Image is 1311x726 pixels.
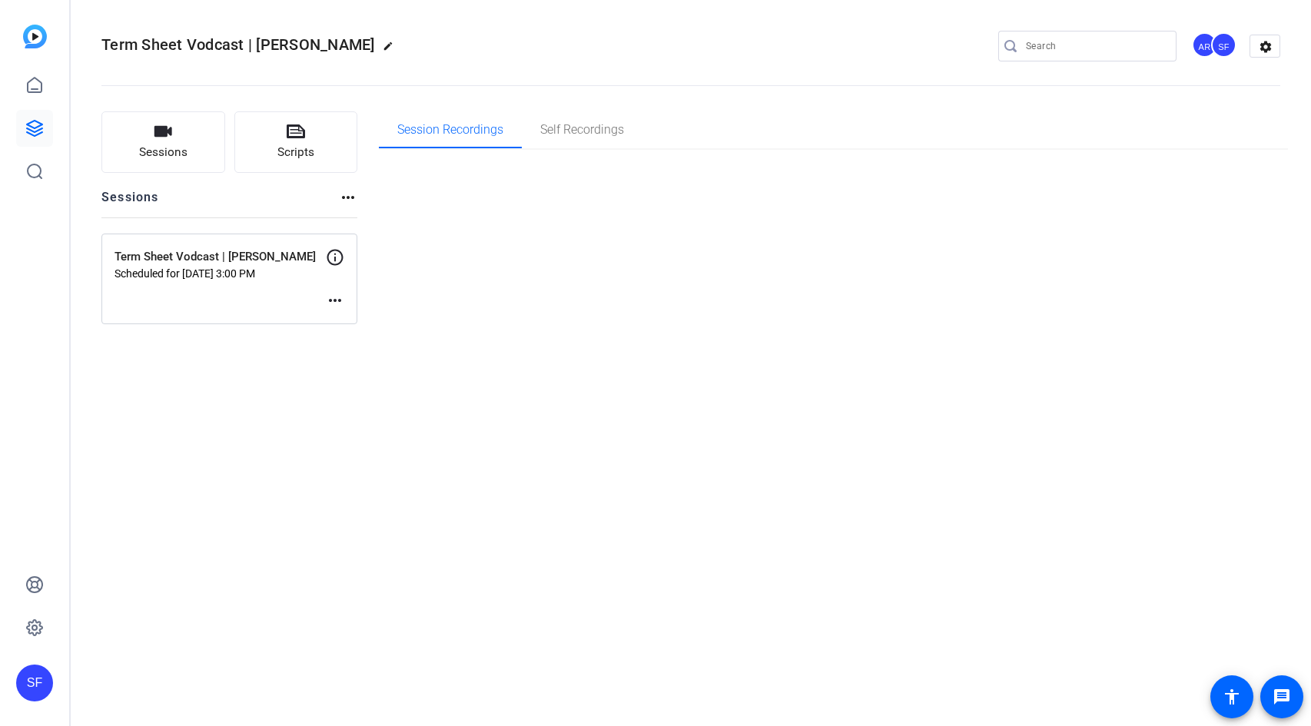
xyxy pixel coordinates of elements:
span: Self Recordings [540,124,624,136]
button: Sessions [101,111,225,173]
div: SF [16,665,53,701]
img: blue-gradient.svg [23,25,47,48]
mat-icon: more_horiz [339,188,357,207]
mat-icon: settings [1250,35,1281,58]
mat-icon: more_horiz [326,291,344,310]
div: SF [1211,32,1236,58]
p: Term Sheet Vodcast | [PERSON_NAME] [115,248,326,266]
div: AR [1192,32,1217,58]
span: Term Sheet Vodcast | [PERSON_NAME] [101,35,375,54]
mat-icon: message [1273,688,1291,706]
span: Sessions [139,144,188,161]
button: Scripts [234,111,358,173]
h2: Sessions [101,188,159,217]
p: Scheduled for [DATE] 3:00 PM [115,267,326,280]
span: Scripts [277,144,314,161]
ngx-avatar: Alli Rodgers [1192,32,1219,59]
mat-icon: edit [383,41,401,59]
mat-icon: accessibility [1223,688,1241,706]
input: Search [1026,37,1164,55]
ngx-avatar: Sam Freund [1211,32,1238,59]
span: Session Recordings [397,124,503,136]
